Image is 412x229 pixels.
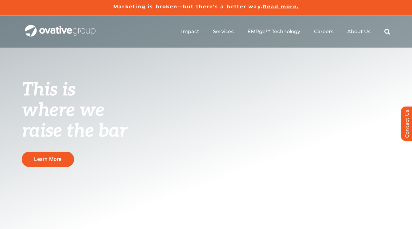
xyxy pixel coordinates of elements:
a: OG_Full_horizontal_WHT [25,24,95,30]
span: where we raise the bar [22,99,127,142]
nav: Menu [181,22,390,41]
a: Read more. [263,4,299,10]
a: Impact [181,29,199,35]
span: Learn More [34,156,61,162]
a: EMRge™ Technology [247,29,300,35]
a: Search [384,29,390,35]
a: Careers [314,29,333,35]
a: About Us [347,29,371,35]
a: Marketing is broken—but there’s a better way. [113,4,263,10]
a: Services [213,29,234,35]
span: This is [22,79,75,101]
a: Learn More [22,152,74,167]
